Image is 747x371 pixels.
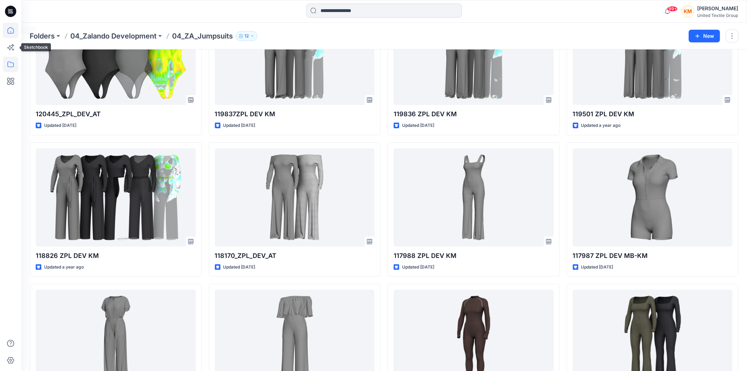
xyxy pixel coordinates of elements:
p: Updated a year ago [44,264,84,271]
a: 04_Zalando Development [70,31,157,41]
p: Updated [DATE] [223,264,255,271]
p: 118826 ZPL DEV KM [36,251,196,261]
button: New [689,30,720,42]
button: 12 [236,31,258,41]
a: 118826 ZPL DEV KM [36,148,196,247]
p: Updated [DATE] [223,122,255,129]
span: 99+ [667,6,678,12]
p: 117987 ZPL DEV MB-KM [573,251,733,261]
a: 118170_ZPL_DEV_AT [215,148,375,247]
a: 117987 ZPL DEV MB-KM [573,148,733,247]
p: 12 [245,32,249,40]
div: United Textile Group [697,13,738,18]
p: Updated [DATE] [402,264,434,271]
p: 118170_ZPL_DEV_AT [215,251,375,261]
a: 119836 ZPL DEV KM [394,7,554,105]
p: Updated [DATE] [581,264,613,271]
p: 117988 ZPL DEV KM [394,251,554,261]
a: 120445_ZPL_DEV_AT [36,7,196,105]
p: Updated [DATE] [402,122,434,129]
p: Updated [DATE] [44,122,76,129]
p: 120445_ZPL_DEV_AT [36,109,196,119]
a: 119501 ZPL DEV KM [573,7,733,105]
a: Folders [30,31,55,41]
div: [PERSON_NAME] [697,4,738,13]
a: 117988 ZPL DEV KM [394,148,554,247]
p: 119837ZPL DEV KM [215,109,375,119]
p: 119836 ZPL DEV KM [394,109,554,119]
p: 04_ZA_Jumpsuits [172,31,233,41]
div: KM [682,5,694,18]
p: Updated a year ago [581,122,621,129]
p: 119501 ZPL DEV KM [573,109,733,119]
a: 119837ZPL DEV KM [215,7,375,105]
